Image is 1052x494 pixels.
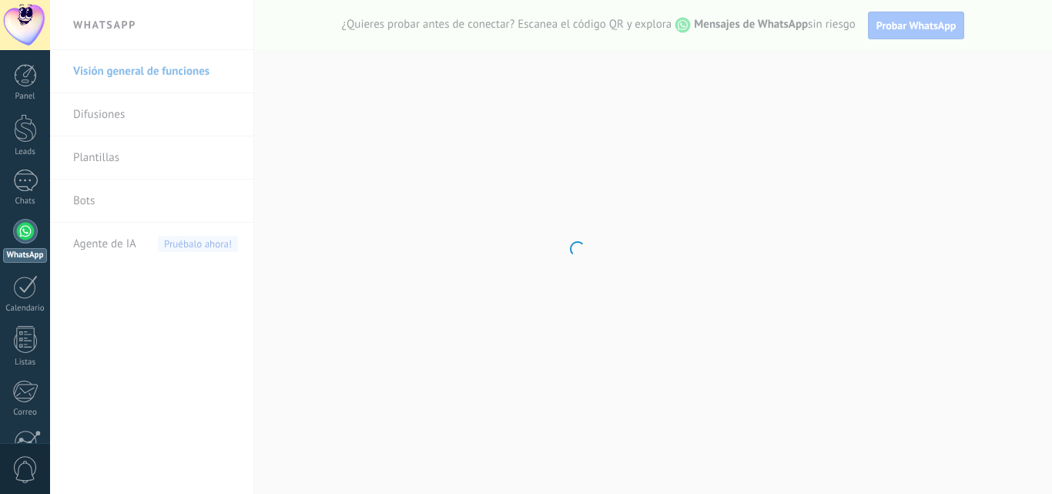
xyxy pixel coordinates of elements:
[3,147,48,157] div: Leads
[3,304,48,314] div: Calendario
[3,197,48,207] div: Chats
[3,92,48,102] div: Panel
[3,358,48,368] div: Listas
[3,248,47,263] div: WhatsApp
[3,408,48,418] div: Correo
